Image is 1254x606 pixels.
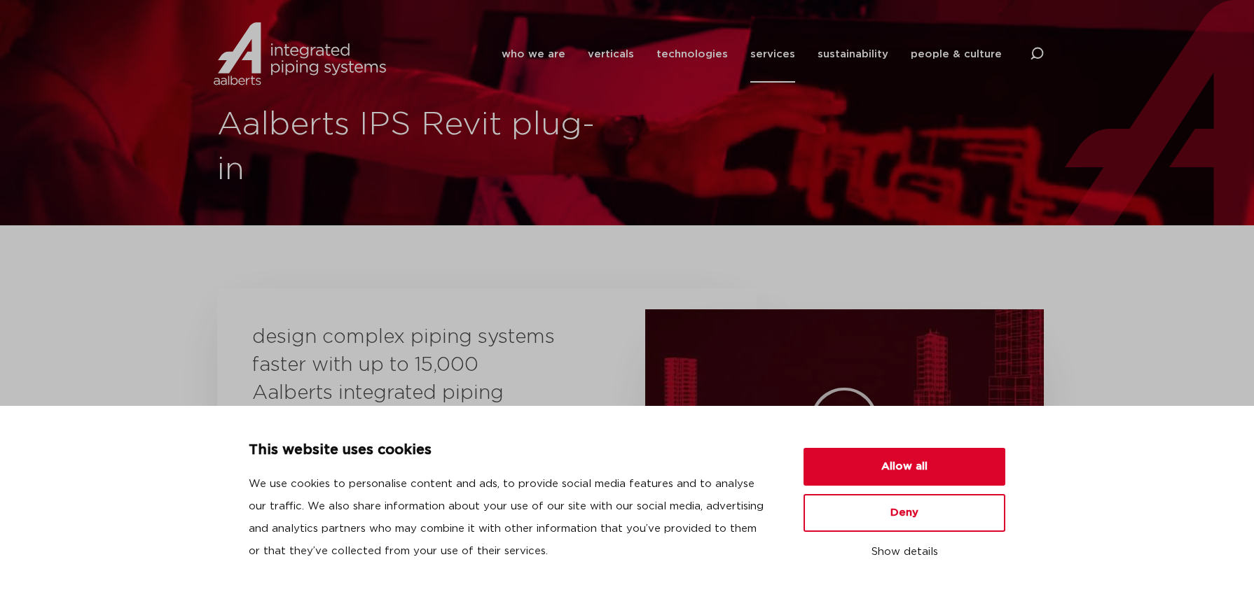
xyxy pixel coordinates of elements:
button: Show details [804,540,1005,564]
p: We use cookies to personalise content and ads, to provide social media features and to analyse ou... [249,473,770,563]
h1: Aalberts IPS Revit plug-in [217,103,620,192]
button: Deny [804,494,1005,532]
nav: Menu [502,26,1002,83]
button: Allow all [804,448,1005,486]
a: people & culture [911,26,1002,83]
a: services [750,26,795,83]
div: Play Video [809,386,879,456]
a: technologies [656,26,728,83]
a: verticals [588,26,634,83]
p: This website uses cookies [249,439,770,462]
h3: design complex piping systems faster with up to 15,000 Aalberts integrated piping systems products [252,323,560,435]
a: who we are [502,26,565,83]
a: sustainability [818,26,888,83]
